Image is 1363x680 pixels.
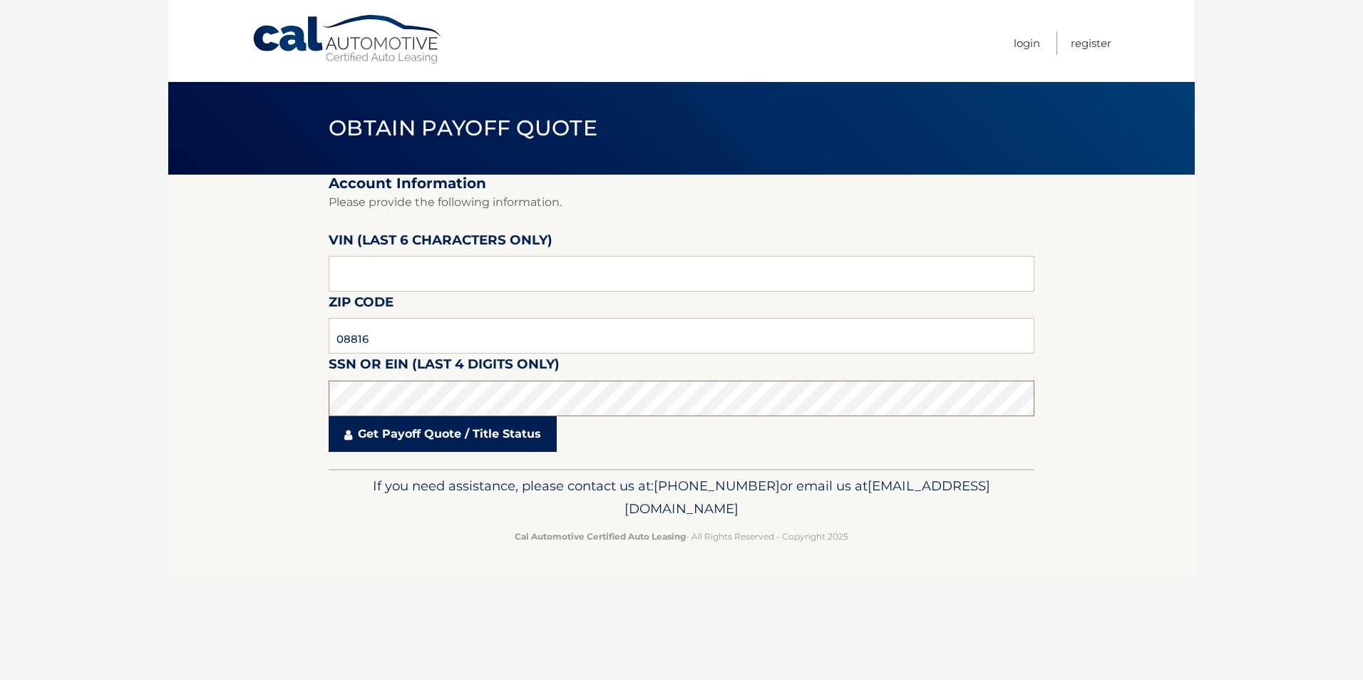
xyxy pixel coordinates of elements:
strong: Cal Automotive Certified Auto Leasing [515,531,686,542]
p: If you need assistance, please contact us at: or email us at [338,475,1025,520]
span: Obtain Payoff Quote [329,115,597,141]
a: Cal Automotive [252,14,444,65]
a: Login [1014,31,1040,55]
span: [PHONE_NUMBER] [654,478,780,494]
p: Please provide the following information. [329,192,1034,212]
label: SSN or EIN (last 4 digits only) [329,354,560,380]
a: Register [1071,31,1111,55]
label: VIN (last 6 characters only) [329,230,552,256]
a: Get Payoff Quote / Title Status [329,416,557,452]
h2: Account Information [329,175,1034,192]
label: Zip Code [329,292,394,318]
p: - All Rights Reserved - Copyright 2025 [338,529,1025,544]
